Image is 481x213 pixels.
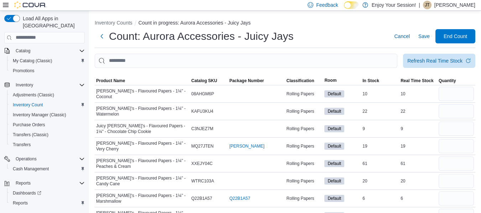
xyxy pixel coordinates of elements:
button: Reports [7,198,88,208]
button: Real Time Stock [399,76,437,85]
span: Default [328,160,341,167]
span: Rolling Papers [286,91,314,97]
a: Transfers (Classic) [10,131,51,139]
div: Refresh Real Time Stock [407,57,462,64]
a: Reports [10,199,31,207]
span: Real Time Stock [401,78,433,84]
span: Promotions [13,68,35,74]
span: Save [418,33,430,40]
span: Default [324,90,344,97]
button: Operations [1,154,88,164]
div: 19 [399,142,437,150]
button: Cash Management [7,164,88,174]
button: Package Number [228,76,285,85]
span: Reports [13,200,28,206]
span: Operations [16,156,37,162]
button: Purchase Orders [7,120,88,130]
button: Next [95,29,109,43]
button: Catalog SKU [190,76,228,85]
a: Transfers [10,140,33,149]
span: Rolling Papers [286,126,314,132]
img: Cova [14,1,46,9]
span: Default [328,108,341,115]
span: [PERSON_NAME]'s - Flavoured Papers - 1¼" - Candy Cane [96,175,188,187]
span: Promotions [10,66,85,75]
div: 19 [361,142,399,150]
button: Cancel [391,29,413,43]
span: Dashboards [13,190,41,196]
a: Cash Management [10,165,52,173]
span: Room [324,78,336,83]
button: My Catalog (Classic) [7,56,88,66]
span: Catalog [16,48,30,54]
span: [PERSON_NAME]'s - Flavoured Papers - 1¼" - Coconut [96,88,188,100]
button: Refresh Real Time Stock [403,54,475,68]
button: Transfers [7,140,88,150]
span: Purchase Orders [13,122,45,128]
span: Default [324,108,344,115]
span: Cancel [394,33,410,40]
span: C3NJEZ7M [191,126,213,132]
a: Q22B1A57 [229,196,250,201]
span: [PERSON_NAME]'s - Flavoured Papers - 1¼" - Very Cherry [96,140,188,152]
span: Rolling Papers [286,196,314,201]
span: My Catalog (Classic) [10,57,85,65]
button: Count in progress: Aurora Accessories - Juicy Jays [138,20,251,26]
button: In Stock [361,76,399,85]
span: Package Number [229,78,264,84]
button: Product Name [95,76,190,85]
button: Inventory Manager (Classic) [7,110,88,120]
div: 22 [361,107,399,116]
span: Inventory Manager (Classic) [10,111,85,119]
p: | [419,1,420,9]
button: Inventory Count [7,100,88,110]
span: 08AHGM6P [191,91,214,97]
div: Jeremy Tremblett [423,1,432,9]
span: Load All Apps in [GEOGRAPHIC_DATA] [20,15,85,29]
span: Rolling Papers [286,108,314,114]
span: Default [324,160,344,167]
button: Inventory [1,80,88,90]
a: Dashboards [10,189,44,197]
span: Operations [13,155,85,163]
span: Transfers [10,140,85,149]
span: Rolling Papers [286,178,314,184]
div: 9 [399,124,437,133]
span: Default [324,195,344,202]
p: Enjoy Your Session! [372,1,416,9]
span: Default [328,91,341,97]
span: JT [425,1,429,9]
button: Quantity [437,76,475,85]
a: Inventory Manager (Classic) [10,111,69,119]
span: Juicy [PERSON_NAME]'s - Flavoured Papers - 1¼" - Chocolate Chip Cookie [96,123,188,134]
span: Inventory Manager (Classic) [13,112,66,118]
nav: An example of EuiBreadcrumbs [95,19,475,28]
h1: Count: Aurora Accessories - Juicy Jays [109,29,294,43]
span: Reports [13,179,85,187]
span: Catalog SKU [191,78,217,84]
span: Inventory Count [10,101,85,109]
a: Dashboards [7,188,88,198]
button: Reports [13,179,33,187]
span: Default [328,143,341,149]
div: 61 [361,159,399,168]
span: KAFU3KU4 [191,108,213,114]
a: Adjustments (Classic) [10,91,57,99]
button: Transfers (Classic) [7,130,88,140]
button: Catalog [13,47,33,55]
span: Rolling Papers [286,161,314,166]
span: Catalog [13,47,85,55]
div: 22 [399,107,437,116]
span: My Catalog (Classic) [13,58,52,64]
a: Inventory Count [10,101,46,109]
div: 10 [361,90,399,98]
div: 6 [361,194,399,203]
span: Feedback [316,1,338,9]
button: Classification [285,76,323,85]
span: Default [328,126,341,132]
span: Transfers (Classic) [10,131,85,139]
span: Default [324,125,344,132]
span: Inventory Count [13,102,43,108]
span: Dashboards [10,189,85,197]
